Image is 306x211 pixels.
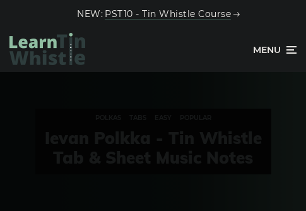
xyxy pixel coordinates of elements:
[126,113,150,122] a: Tabs
[177,113,215,122] a: Popular
[151,113,175,122] a: Easy
[92,113,124,122] a: Polkas
[45,128,262,167] h1: Ievan Polkka - Tin Whistle Tab & Sheet Music Notes
[253,34,281,66] span: Menu
[9,33,85,65] img: LearnTinWhistle.com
